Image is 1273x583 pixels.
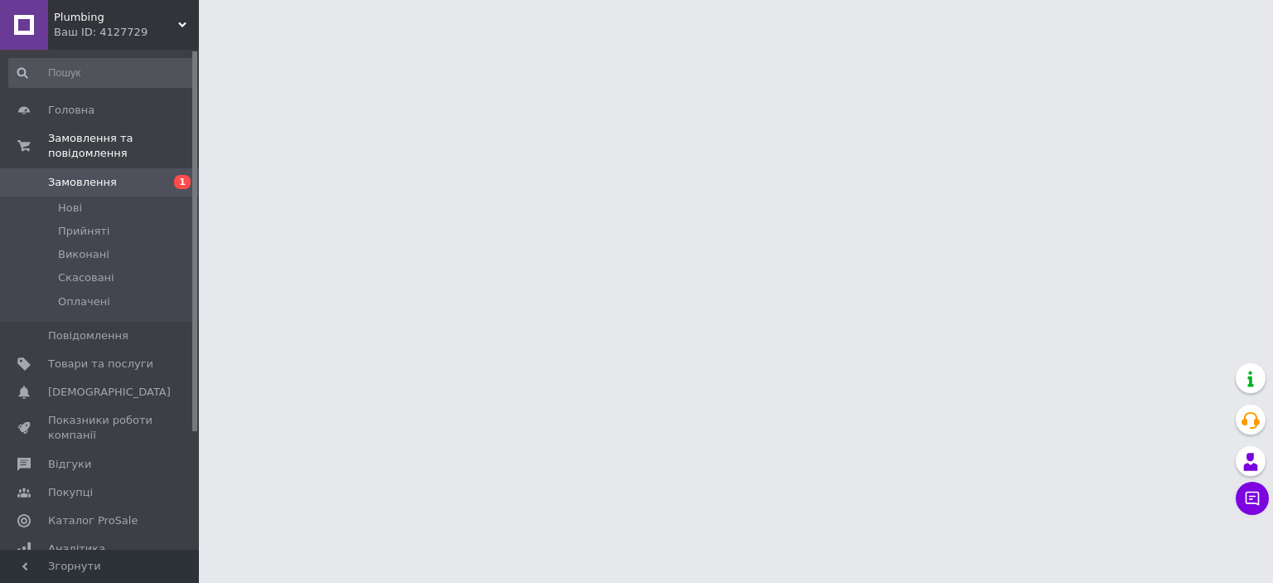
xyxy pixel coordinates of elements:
[54,25,199,40] div: Ваш ID: 4127729
[48,385,171,400] span: [DEMOGRAPHIC_DATA]
[58,294,110,309] span: Оплачені
[48,457,91,472] span: Відгуки
[48,513,138,528] span: Каталог ProSale
[58,224,109,239] span: Прийняті
[58,201,82,216] span: Нові
[48,175,117,190] span: Замовлення
[48,413,153,443] span: Показники роботи компанії
[54,10,178,25] span: Plumbing
[58,247,109,262] span: Виконані
[48,131,199,161] span: Замовлення та повідомлення
[48,485,93,500] span: Покупці
[48,357,153,372] span: Товари та послуги
[1236,482,1269,515] button: Чат з покупцем
[48,542,105,556] span: Аналітика
[48,328,128,343] span: Повідомлення
[58,270,114,285] span: Скасовані
[48,103,94,118] span: Головна
[174,175,191,189] span: 1
[8,58,196,88] input: Пошук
